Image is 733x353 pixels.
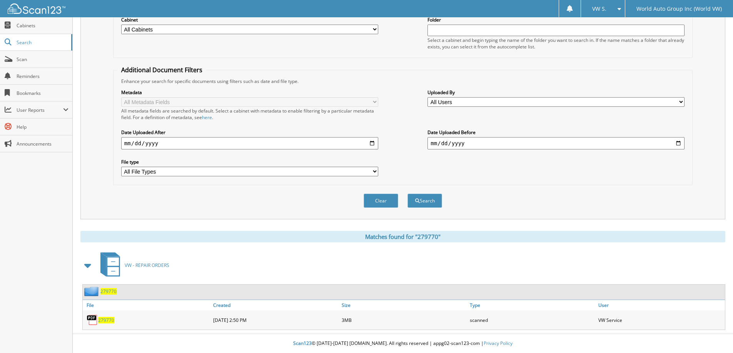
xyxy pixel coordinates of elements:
label: Date Uploaded After [121,129,378,136]
span: World Auto Group Inc (World VW) [636,7,722,11]
span: Search [17,39,67,46]
label: Uploaded By [427,89,685,96]
span: Announcements [17,141,68,147]
div: Enhance your search for specific documents using filters such as date and file type. [117,78,688,85]
span: Help [17,124,68,130]
label: Metadata [121,89,378,96]
label: Folder [427,17,685,23]
span: User Reports [17,107,63,113]
a: Size [340,300,468,310]
img: PDF.png [87,314,98,326]
div: scanned [468,312,596,328]
img: folder2.png [84,287,100,296]
a: File [83,300,211,310]
div: © [DATE]-[DATE] [DOMAIN_NAME]. All rights reserved | appg02-scan123-com | [73,334,733,353]
a: 279770 [100,288,117,295]
div: 3MB [340,312,468,328]
button: Search [407,194,442,208]
span: Bookmarks [17,90,68,96]
a: Type [468,300,596,310]
span: Cabinets [17,22,68,29]
div: Matches found for "279770" [80,231,725,242]
a: User [596,300,725,310]
a: Created [211,300,340,310]
iframe: Chat Widget [695,316,733,353]
span: VW - REPAIR ORDERS [125,262,169,268]
a: 279770 [98,317,114,323]
a: Privacy Policy [484,340,513,346]
div: Select a cabinet and begin typing the name of the folder you want to search in. If the name match... [427,37,685,50]
input: end [427,137,685,149]
div: VW Service [596,312,725,328]
label: Cabinet [121,17,378,23]
span: Scan [17,56,68,63]
legend: Additional Document Filters [117,66,206,74]
span: VW S. [592,7,606,11]
button: Clear [364,194,398,208]
label: Date Uploaded Before [427,129,685,136]
a: VW - REPAIR ORDERS [96,250,169,280]
a: here [202,114,212,121]
img: scan123-logo-white.svg [8,3,65,14]
input: start [121,137,378,149]
div: All metadata fields are searched by default. Select a cabinet with metadata to enable filtering b... [121,108,378,121]
div: [DATE] 2:50 PM [211,312,340,328]
span: Reminders [17,73,68,80]
label: File type [121,159,378,165]
span: Scan123 [293,340,312,346]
